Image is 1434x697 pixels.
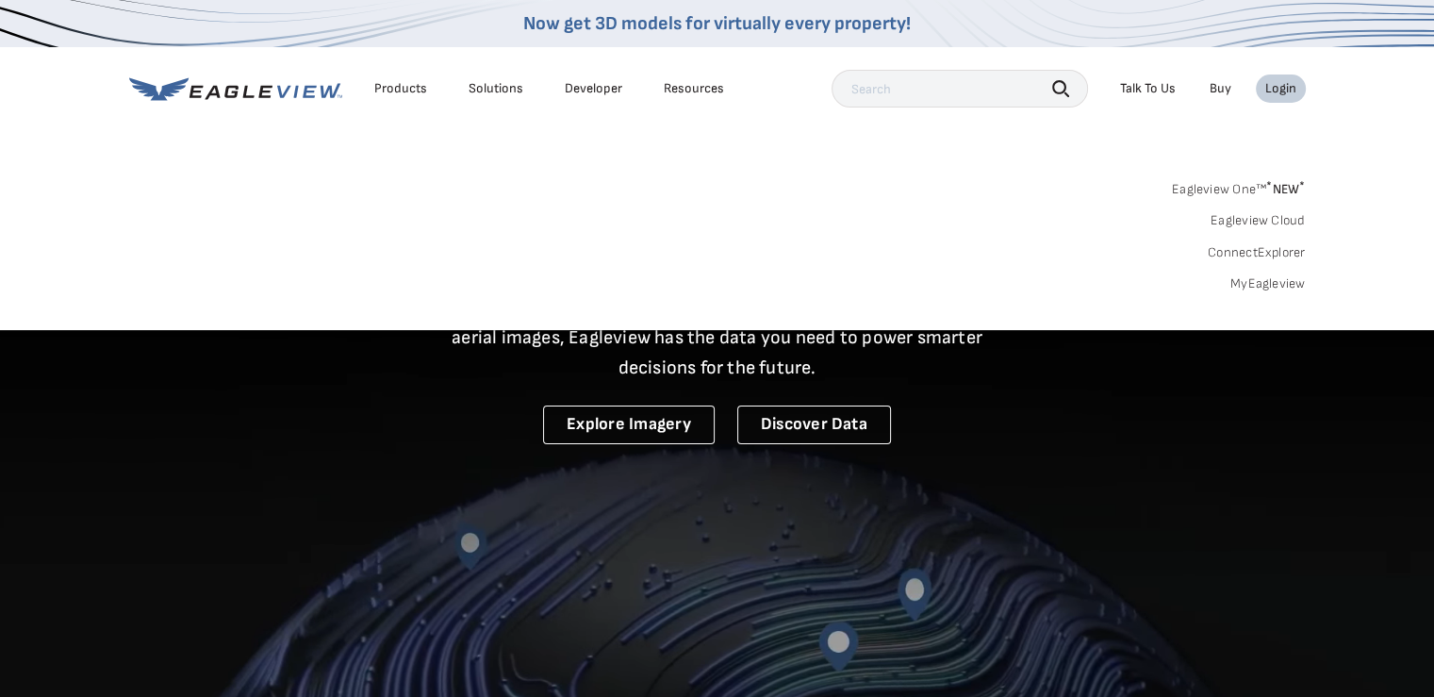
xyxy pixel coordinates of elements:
a: Explore Imagery [543,406,715,444]
div: Login [1265,80,1296,97]
div: Talk To Us [1120,80,1176,97]
a: Buy [1210,80,1231,97]
a: Now get 3D models for virtually every property! [523,12,911,35]
a: Eagleview One™*NEW* [1172,175,1306,197]
input: Search [832,70,1088,108]
a: Eagleview Cloud [1211,212,1306,229]
div: Products [374,80,427,97]
div: Solutions [469,80,523,97]
div: Resources [664,80,724,97]
a: Discover Data [737,406,891,444]
a: Developer [565,80,622,97]
p: A new era starts here. Built on more than 3.5 billion high-resolution aerial images, Eagleview ha... [429,292,1006,383]
a: MyEagleview [1230,275,1306,292]
a: ConnectExplorer [1208,244,1306,261]
span: NEW [1266,181,1305,197]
